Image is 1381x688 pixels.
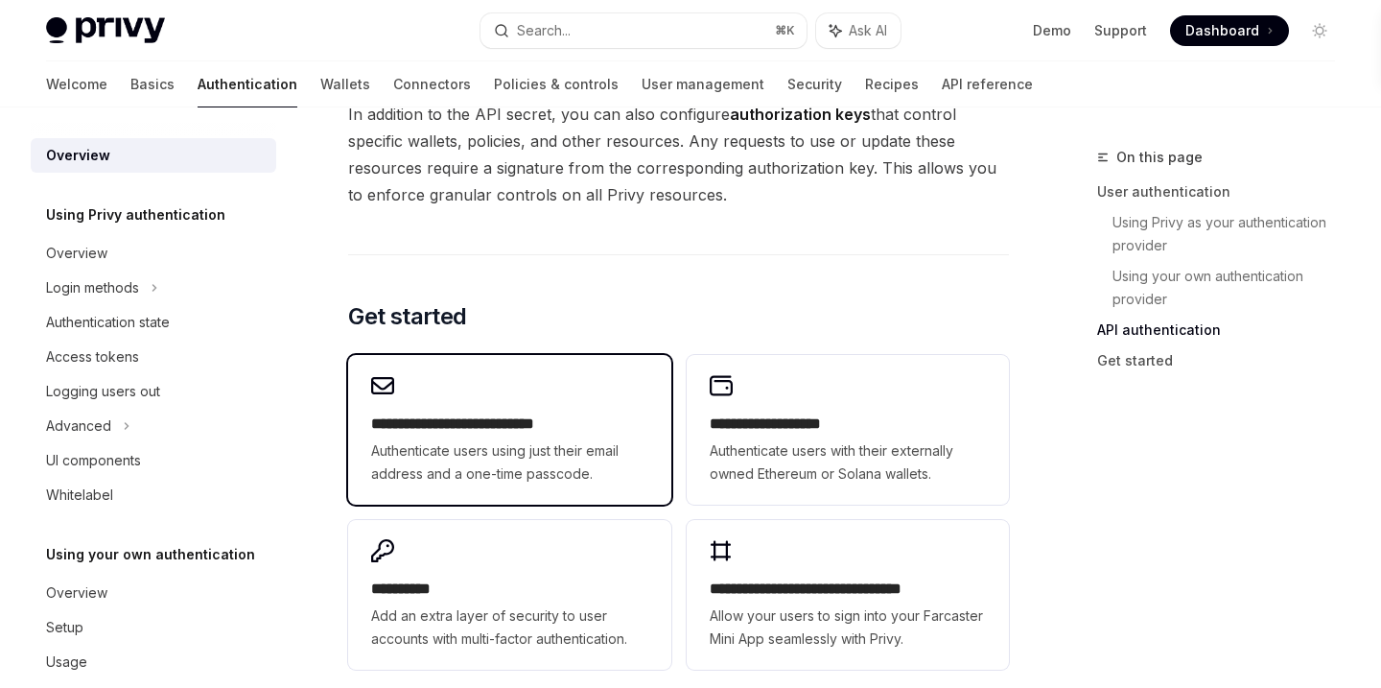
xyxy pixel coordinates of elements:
[46,242,107,265] div: Overview
[1097,177,1350,207] a: User authentication
[371,605,647,651] span: Add an extra layer of security to user accounts with multi-factor authentication.
[31,374,276,409] a: Logging users out
[849,21,887,40] span: Ask AI
[1097,345,1350,376] a: Get started
[642,61,764,107] a: User management
[348,520,670,670] a: **** *****Add an extra layer of security to user accounts with multi-factor authentication.
[46,17,165,44] img: light logo
[31,443,276,478] a: UI components
[517,19,571,42] div: Search...
[710,605,986,651] span: Allow your users to sign into your Farcaster Mini App seamlessly with Privy.
[31,340,276,374] a: Access tokens
[130,61,175,107] a: Basics
[1112,261,1350,315] a: Using your own authentication provider
[31,610,276,645] a: Setup
[31,305,276,340] a: Authentication state
[775,23,795,38] span: ⌘ K
[348,101,1009,208] span: In addition to the API secret, you can also configure that control specific wallets, policies, an...
[46,276,139,299] div: Login methods
[46,345,139,368] div: Access tokens
[393,61,471,107] a: Connectors
[1094,21,1147,40] a: Support
[46,311,170,334] div: Authentication state
[1033,21,1071,40] a: Demo
[787,61,842,107] a: Security
[46,651,87,674] div: Usage
[1304,15,1335,46] button: Toggle dark mode
[46,380,160,403] div: Logging users out
[480,13,806,48] button: Search...⌘K
[46,543,255,566] h5: Using your own authentication
[371,439,647,486] span: Authenticate users using just their email address and a one-time passcode.
[31,645,276,679] a: Usage
[730,105,871,124] strong: authorization keys
[1116,146,1203,169] span: On this page
[46,484,113,507] div: Whitelabel
[494,61,619,107] a: Policies & controls
[46,61,107,107] a: Welcome
[320,61,370,107] a: Wallets
[687,355,1009,505] a: **** **** **** ****Authenticate users with their externally owned Ethereum or Solana wallets.
[942,61,1033,107] a: API reference
[31,236,276,271] a: Overview
[816,13,901,48] button: Ask AI
[31,478,276,512] a: Whitelabel
[46,144,110,167] div: Overview
[198,61,297,107] a: Authentication
[31,138,276,173] a: Overview
[46,415,111,438] div: Advanced
[348,301,466,332] span: Get started
[1097,315,1350,345] a: API authentication
[1112,207,1350,261] a: Using Privy as your authentication provider
[865,61,919,107] a: Recipes
[1185,21,1259,40] span: Dashboard
[46,581,107,605] div: Overview
[31,576,276,610] a: Overview
[46,449,141,472] div: UI components
[46,616,83,639] div: Setup
[710,439,986,486] span: Authenticate users with their externally owned Ethereum or Solana wallets.
[46,203,225,226] h5: Using Privy authentication
[1170,15,1289,46] a: Dashboard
